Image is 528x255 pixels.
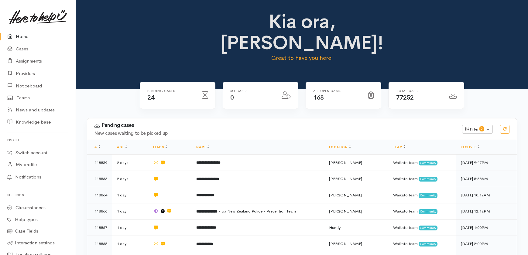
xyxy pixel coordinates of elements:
[147,89,195,93] h6: Pending cases
[329,192,362,198] span: [PERSON_NAME]
[147,94,154,101] span: 24
[112,219,148,236] td: 1 day
[230,89,274,93] h6: My cases
[388,236,456,252] td: Waikato team
[419,193,438,198] span: Community
[87,219,112,236] td: 118867
[461,145,480,149] a: Received
[388,187,456,203] td: Waikato team
[112,155,148,171] td: 2 days
[479,126,484,131] span: 0
[456,219,517,236] td: [DATE] 1:00PM
[153,145,167,149] a: Flags
[419,242,438,246] span: Community
[94,131,455,136] h4: New cases waiting to be picked up
[419,177,438,182] span: Community
[7,191,68,199] h6: Settings
[87,171,112,187] td: 118863
[94,145,100,149] a: #
[388,203,456,219] td: Waikato team
[313,89,361,93] h6: All Open cases
[329,241,362,246] span: [PERSON_NAME]
[419,161,438,165] span: Community
[87,155,112,171] td: 118859
[329,145,351,149] a: Location
[329,160,362,165] span: [PERSON_NAME]
[419,209,438,214] span: Community
[396,89,442,93] h6: Total cases
[393,145,406,149] a: Team
[462,125,493,134] button: Filter0
[87,187,112,203] td: 118864
[112,203,148,219] td: 1 day
[456,171,517,187] td: [DATE] 8:58AM
[388,219,456,236] td: Waikato team
[196,11,408,54] h1: Kia ora, [PERSON_NAME]!
[313,94,324,101] span: 168
[112,236,148,252] td: 1 day
[456,236,517,252] td: [DATE] 2:00PM
[456,155,517,171] td: [DATE] 9:47PM
[7,136,68,144] h6: Profile
[329,209,362,214] span: [PERSON_NAME]
[456,187,517,203] td: [DATE] 10:12AM
[94,122,455,128] h3: Pending cases
[388,155,456,171] td: Waikato team
[112,187,148,203] td: 1 day
[329,225,341,230] span: Huntly
[196,54,408,62] p: Great to have you here!
[396,94,414,101] span: 77252
[87,203,112,219] td: 118866
[329,176,362,181] span: [PERSON_NAME]
[117,145,127,149] a: Age
[230,94,234,101] span: 0
[388,171,456,187] td: Waikato team
[87,236,112,252] td: 118868
[456,203,517,219] td: [DATE] 12:12PM
[419,226,438,230] span: Community
[196,145,209,149] a: Name
[112,171,148,187] td: 2 days
[218,209,296,214] span: - via New Zealand Police - Prevention Team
